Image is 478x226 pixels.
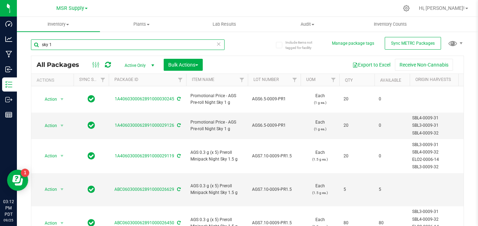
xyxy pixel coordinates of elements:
[305,93,335,106] span: Each
[88,94,95,104] span: In Sync
[364,21,416,27] span: Inventory Counts
[349,17,432,32] a: Inventory Counts
[176,153,181,158] span: Sync from Compliance System
[412,216,478,223] div: Value 2: SBL4-0009-32
[88,120,95,130] span: In Sync
[344,153,370,159] span: 20
[344,186,370,193] span: 5
[38,94,57,104] span: Action
[412,164,478,170] div: Value 4: SBL3-0009-32
[328,74,339,86] a: Filter
[5,20,12,27] inline-svg: Dashboard
[252,96,296,102] span: AGS6.5-0009-PR1
[100,17,183,32] a: Plants
[38,151,57,161] span: Action
[37,61,86,69] span: All Packages
[58,94,67,104] span: select
[5,36,12,43] inline-svg: Analytics
[190,183,244,196] span: AGS 0.3 g (x 5) Preroll Minipack Night Sky 1.5 g
[115,153,174,158] a: 1A4060300062891000029119
[412,115,478,121] div: Value 1: SBL4-0009-31
[344,96,370,102] span: 20
[305,156,335,163] p: (1.5 g ea.)
[412,130,478,137] div: Value 3: SBL4-0009-32
[216,39,221,49] span: Clear
[58,151,67,161] span: select
[21,169,29,177] iframe: Resource center unread badge
[412,122,478,129] div: Value 2: SBL3-0009-31
[348,59,395,71] button: Export to Excel
[115,123,174,128] a: 1A4060300062891000029126
[183,17,266,32] a: Lab Results
[305,149,335,163] span: Each
[97,74,109,86] a: Filter
[305,183,335,196] span: Each
[252,153,296,159] span: AGS7.10-0009-PR1.5
[306,77,315,82] a: UOM
[266,21,348,27] span: Audit
[5,66,12,73] inline-svg: Inbound
[305,189,335,196] p: (1.5 g ea.)
[203,21,246,27] span: Lab Results
[58,121,67,131] span: select
[289,74,301,86] a: Filter
[115,96,174,101] a: 1A4060300062891000030245
[379,153,405,159] span: 0
[412,156,478,163] div: Value 3: ELO2-0006-14
[176,96,181,101] span: Sync from Compliance System
[88,184,95,194] span: In Sync
[5,81,12,88] inline-svg: Inventory
[379,122,405,129] span: 0
[380,78,401,83] a: Available
[391,41,435,46] span: Sync METRC Packages
[114,187,174,192] a: ABC060300062891000026629
[88,151,95,161] span: In Sync
[345,78,353,83] a: Qty
[56,5,84,11] span: MSR Supply
[419,5,465,11] span: Hi, [PERSON_NAME]!
[190,149,244,163] span: AGS 0.3 g (x 5) Preroll Minipack Night Sky 1.5 g
[192,77,214,82] a: Item Name
[176,123,181,128] span: Sync from Compliance System
[305,99,335,106] p: (1 g ea.)
[395,59,453,71] button: Receive Non-Cannabis
[164,59,203,71] button: Bulk Actions
[412,149,478,156] div: Value 2: SBL4-0009-32
[266,17,349,32] a: Audit
[305,119,335,132] span: Each
[253,77,279,82] a: Lot Number
[3,199,14,218] p: 03:12 PM PDT
[176,187,181,192] span: Sync from Compliance System
[332,40,374,46] button: Manage package tags
[175,74,186,86] a: Filter
[415,77,451,82] a: Origin Harvests
[5,111,12,118] inline-svg: Reports
[305,126,335,132] p: (1 g ea.)
[190,93,244,106] span: Promotional Price - AGS Pre-roll Night Sky 1 g
[7,170,28,191] iframe: Resource center
[17,17,100,32] a: Inventory
[37,78,71,83] div: Actions
[114,77,138,82] a: Package ID
[252,186,296,193] span: AGS7.10-0009-PR1.5
[38,184,57,194] span: Action
[31,39,225,50] input: Search Package ID, Item Name, SKU, Lot or Part Number...
[412,142,478,148] div: Value 1: SBL3-0009-31
[5,96,12,103] inline-svg: Outbound
[17,21,100,27] span: Inventory
[176,220,181,225] span: Sync from Compliance System
[379,96,405,102] span: 0
[285,40,321,50] span: Include items not tagged for facility
[190,119,244,132] span: Promotional Price - AGS Pre-roll Night Sky 1 g
[402,5,411,12] div: Manage settings
[38,121,57,131] span: Action
[3,218,14,223] p: 09/25
[344,122,370,129] span: 20
[252,122,296,129] span: AGS6.5-0009-PR1
[58,184,67,194] span: select
[385,37,441,50] button: Sync METRC Packages
[168,62,198,68] span: Bulk Actions
[5,51,12,58] inline-svg: Manufacturing
[379,186,405,193] span: 5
